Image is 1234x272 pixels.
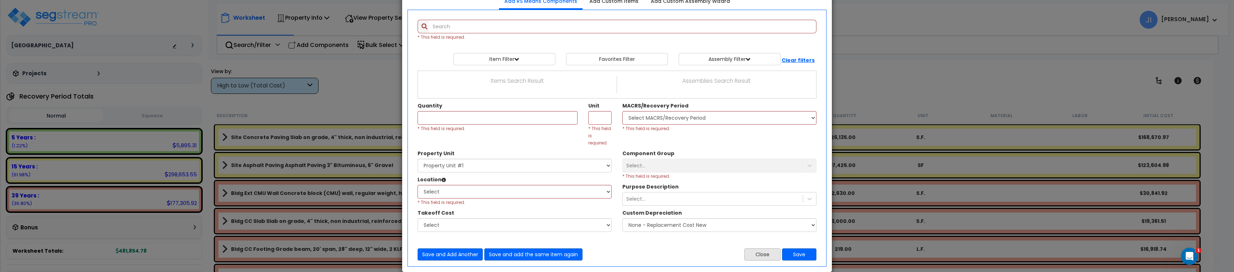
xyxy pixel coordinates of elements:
label: Property Unit [418,150,454,157]
small: * This field is required. [588,126,611,146]
label: A Purpose Description Prefix can be used to customize the Item Description that will be shown in ... [622,183,679,190]
p: Assemblies Search Result [622,76,811,86]
small: * This field is required. [418,200,465,205]
label: Component Group [622,150,674,157]
select: The Custom Item Descriptions in this Dropdown have been designated as 'Takeoff Costs' within thei... [418,218,612,232]
button: Assembly Filter [679,53,781,65]
label: Location [418,176,446,183]
span: 1 [1196,248,1201,253]
label: Custom Depreciation [622,209,682,216]
small: * This field is required. [418,126,465,132]
b: Clear filters [782,57,815,64]
button: Close [744,248,781,261]
button: Item Filter [453,53,555,65]
iframe: Intercom live chat [1181,248,1198,265]
label: Unit [588,102,599,109]
label: MACRS/Recovery Period [622,102,688,109]
input: Search [428,20,816,33]
small: * This field is required. [622,126,670,132]
button: Save and add the same item again [484,248,583,261]
p: Items Search Result [423,76,611,86]
small: * This field is required. [418,34,465,40]
div: Select... [626,195,645,202]
button: Save and Add Another [418,248,483,261]
button: Favorites Filter [566,53,668,65]
label: Quantity [418,102,442,109]
button: Save [782,248,816,261]
label: The Custom Item Descriptions in this Dropdown have been designated as 'Takeoff Costs' within thei... [418,209,454,216]
small: * This field is required. [622,173,670,179]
